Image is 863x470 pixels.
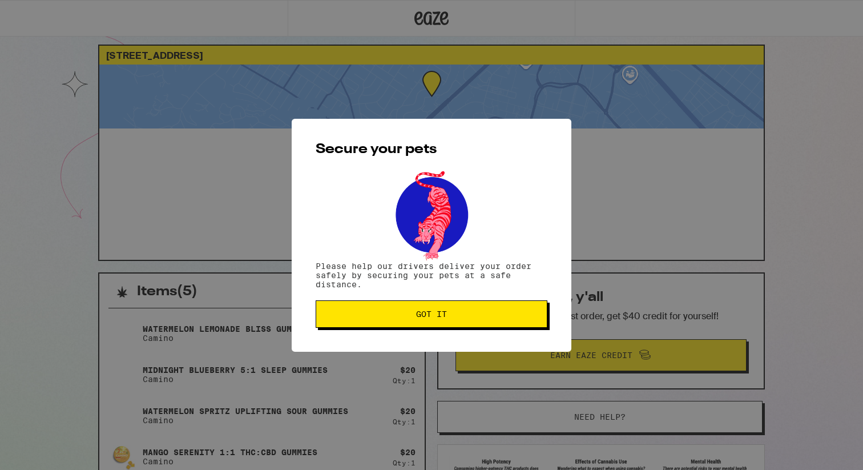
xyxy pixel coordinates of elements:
img: pets [385,168,478,262]
h2: Secure your pets [316,143,547,156]
button: Got it [316,300,547,328]
p: Please help our drivers deliver your order safely by securing your pets at a safe distance. [316,262,547,289]
span: Hi. Need any help? [7,8,82,17]
span: Got it [416,310,447,318]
